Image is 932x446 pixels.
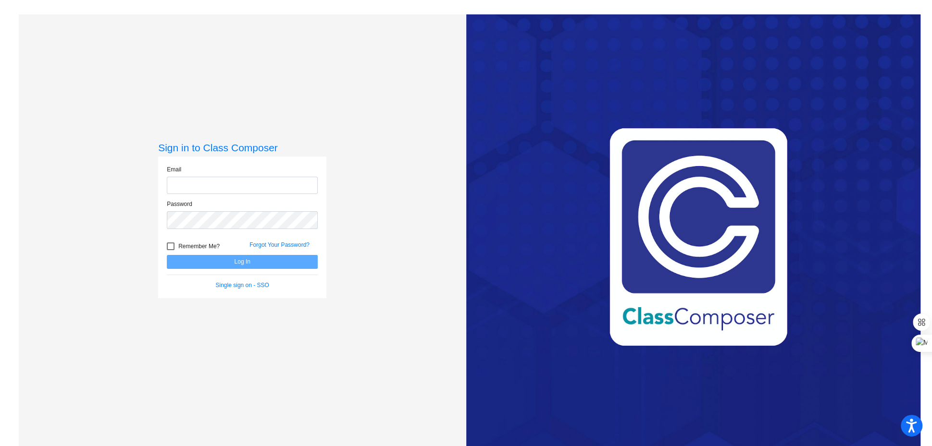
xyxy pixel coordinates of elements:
label: Email [167,165,181,174]
a: Single sign on - SSO [215,282,269,289]
button: Log In [167,255,318,269]
span: Remember Me? [178,241,220,252]
label: Password [167,200,192,208]
h3: Sign in to Class Composer [158,142,326,154]
a: Forgot Your Password? [249,241,310,248]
